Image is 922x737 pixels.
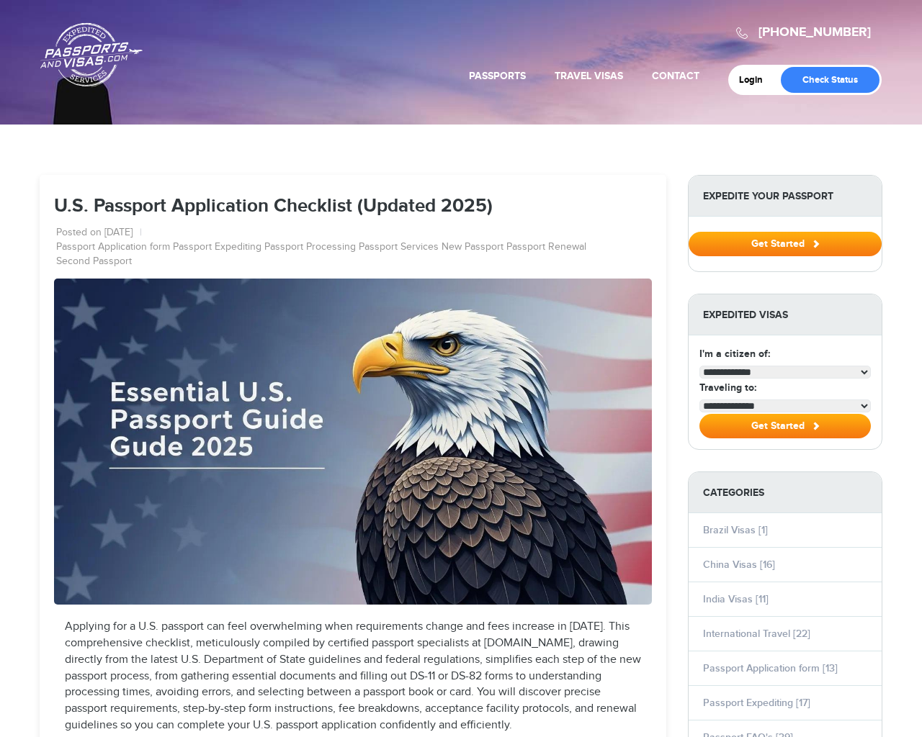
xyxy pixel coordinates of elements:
[703,593,769,605] a: India Visas [11]
[40,22,143,87] a: Passports & [DOMAIN_NAME]
[703,628,810,640] a: International Travel [22]
[689,176,882,217] strong: Expedite Your Passport
[359,240,439,255] a: Passport Services
[689,472,882,513] strong: Categories
[652,70,699,82] a: Contact
[689,232,882,256] button: Get Started
[689,294,882,335] strong: Expedited Visas
[781,67,880,93] a: Check Status
[173,240,261,255] a: Passport Expediting
[442,240,503,255] a: New Passport
[506,240,586,255] a: Passport Renewal
[758,24,871,40] a: [PHONE_NUMBER]
[56,226,142,240] li: Posted on [DATE]
[469,70,526,82] a: Passports
[699,414,871,438] button: Get Started
[703,524,768,536] a: Brazil Visas [1]
[56,240,170,255] a: Passport Application form
[689,238,882,249] a: Get Started
[56,255,132,269] a: Second Passport
[54,279,652,605] img: 2ba978ba-4c65-444b-9d1e-7c0d9c4724a8_-_28de80_-_2186b91805bf8f87dc4281b6adbed06c6a56d5ae.jpg
[739,74,773,86] a: Login
[264,240,356,255] a: Passport Processing
[703,559,775,571] a: China Visas [16]
[699,346,770,361] label: I'm a citizen of:
[703,662,838,674] a: Passport Application form [13]
[555,70,623,82] a: Travel Visas
[54,196,652,217] h1: U.S. Passport Application Checklist (Updated 2025)
[65,619,641,734] p: Applying for a U.S. passport can feel overwhelming when requirements change and fees increase in ...
[699,380,756,395] label: Traveling to:
[703,697,810,709] a: Passport Expediting [17]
